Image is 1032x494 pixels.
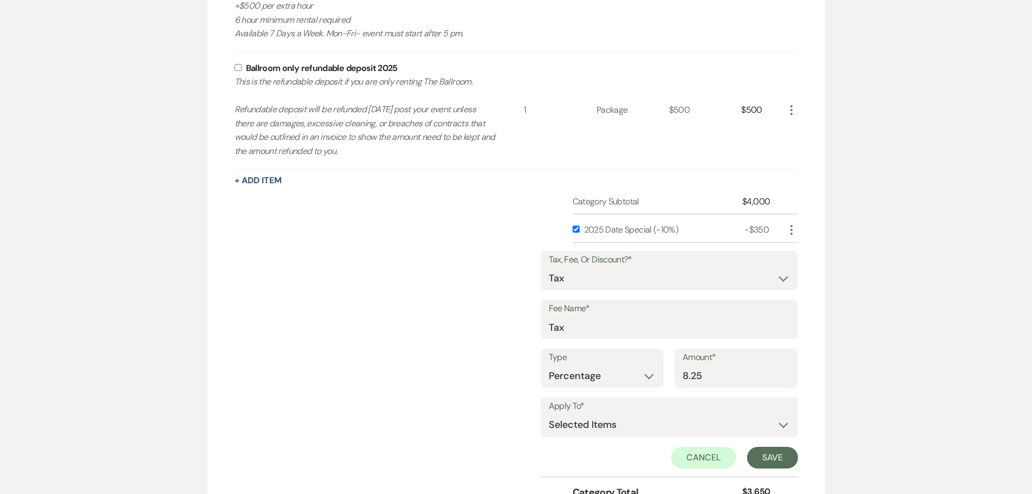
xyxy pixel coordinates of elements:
[549,350,656,365] label: Type
[573,195,743,208] div: Category Subtotal
[235,176,282,185] button: + Add Item
[549,399,790,414] label: Apply To*
[671,447,736,469] button: Cancel
[683,350,790,365] label: Amount*
[747,447,798,469] button: Save
[246,62,398,75] div: Ballroom only refundable deposit 2025
[549,252,790,268] label: Tax, Fee, Or Discount?*
[742,195,784,208] div: $4,000
[235,75,495,158] p: This is the refundable deposit if you are only renting The Ballroom. Refundable deposit will be r...
[669,52,742,169] div: $500
[584,223,745,236] div: 2025 Date Special (-10%)
[549,301,790,317] label: Fee Name*
[524,52,596,169] div: 1
[744,223,784,236] div: -$350
[596,52,669,169] div: Package
[741,52,784,169] div: $500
